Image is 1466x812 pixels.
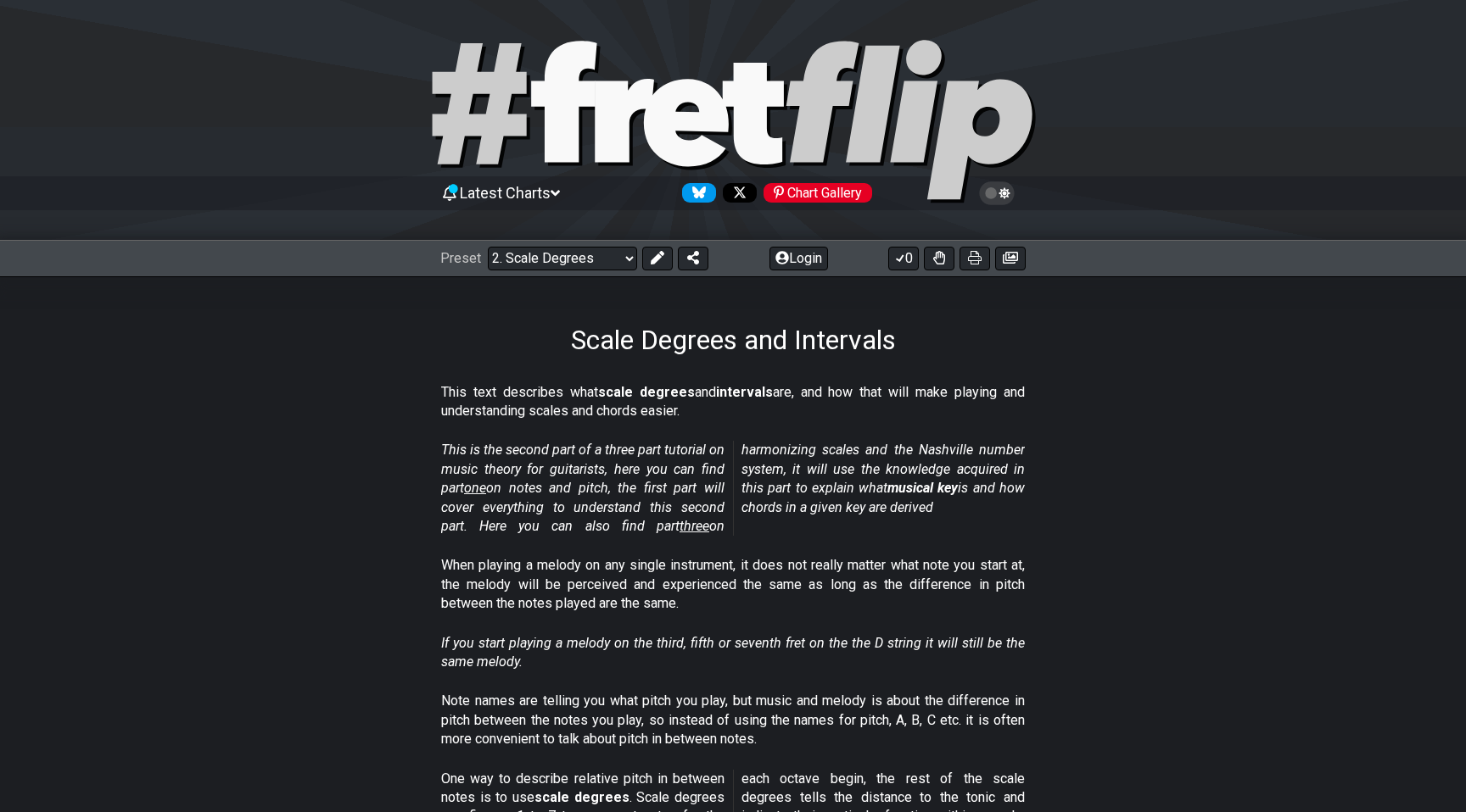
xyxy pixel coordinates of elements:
select: Preset [488,247,637,270]
p: When playing a melody on any single instrument, it does not really matter what note you start at,... [441,556,1025,613]
button: Login [769,247,828,270]
span: Preset [440,250,481,266]
button: Print [960,247,990,270]
button: Edit Preset [642,247,673,270]
button: Toggle Dexterity for all fretkits [924,247,954,270]
strong: intervals [716,384,773,400]
strong: scale degrees [534,789,629,805]
div: Chart Gallery [764,183,872,203]
p: Note names are telling you what pitch you play, but music and melody is about the difference in p... [441,692,1025,748]
button: Share Preset [678,247,708,270]
span: Toggle light / dark theme [988,186,1007,201]
button: Create image [995,247,1026,270]
a: Follow #fretflip at Bluesky [675,183,716,203]
em: If you start playing a melody on the third, fifth or seventh fret on the the D string it will sti... [441,635,1025,670]
strong: musical key [887,480,958,496]
span: three [680,518,709,534]
h1: Scale Degrees and Intervals [571,324,896,356]
strong: scale degrees [598,384,695,400]
a: #fretflip at Pinterest [757,183,872,203]
span: Latest Charts [460,184,551,202]
em: This is the second part of a three part tutorial on music theory for guitarists, here you can fin... [441,442,1025,534]
a: Follow #fretflip at X [716,183,757,203]
button: 0 [888,247,919,270]
span: one [464,480,486,496]
p: This text describes what and are, and how that will make playing and understanding scales and cho... [441,383,1025,421]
